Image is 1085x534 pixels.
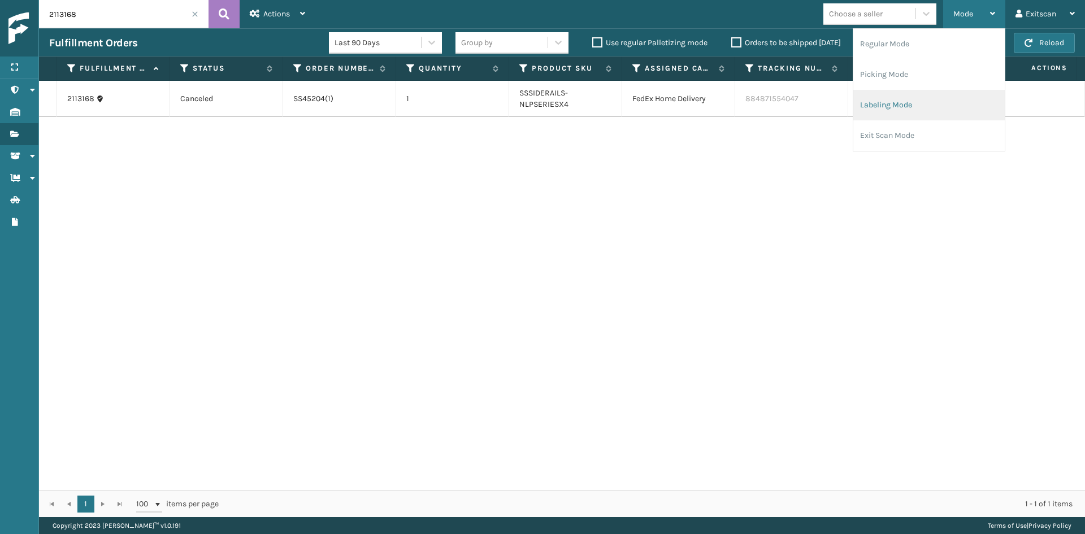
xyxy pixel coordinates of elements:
[461,37,493,49] div: Group by
[592,38,708,47] label: Use regular Palletizing mode
[306,63,374,73] label: Order Number
[848,81,961,117] td: -
[745,94,798,103] a: 884871554047
[77,496,94,513] a: 1
[335,37,422,49] div: Last 90 Days
[136,496,219,513] span: items per page
[283,81,396,117] td: SS45204(1)
[622,81,735,117] td: FedEx Home Delivery
[49,36,137,50] h3: Fulfillment Orders
[853,29,1005,59] li: Regular Mode
[758,63,826,73] label: Tracking Number
[532,63,600,73] label: Product SKU
[988,522,1027,529] a: Terms of Use
[953,9,973,19] span: Mode
[731,38,841,47] label: Orders to be shipped [DATE]
[136,498,153,510] span: 100
[80,63,148,73] label: Fulfillment Order Id
[853,120,1005,151] li: Exit Scan Mode
[396,81,509,117] td: 1
[853,90,1005,120] li: Labeling Mode
[645,63,713,73] label: Assigned Carrier Service
[1014,33,1075,53] button: Reload
[419,63,487,73] label: Quantity
[67,93,94,105] a: 2113168
[170,81,283,117] td: Canceled
[8,12,110,45] img: logo
[53,517,181,534] p: Copyright 2023 [PERSON_NAME]™ v 1.0.191
[853,59,1005,90] li: Picking Mode
[193,63,261,73] label: Status
[829,8,883,20] div: Choose a seller
[235,498,1073,510] div: 1 - 1 of 1 items
[263,9,290,19] span: Actions
[996,59,1074,77] span: Actions
[519,88,568,109] a: SSSIDERAILS-NLPSERIESX4
[1028,522,1071,529] a: Privacy Policy
[988,517,1071,534] div: |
